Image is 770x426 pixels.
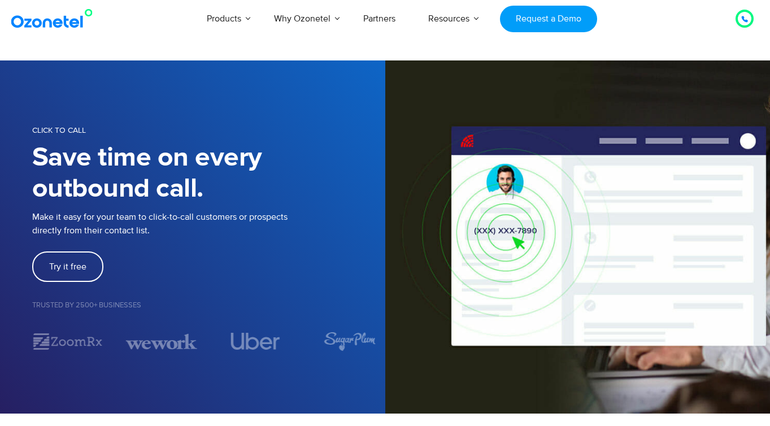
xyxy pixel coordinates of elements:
div: 5 / 7 [314,332,385,351]
h5: Trusted by 2500+ Businesses [32,302,385,309]
h1: Save time on every outbound call. [32,142,385,205]
div: Image Carousel [32,332,385,351]
img: zoomrx [32,332,103,351]
img: wework [126,332,197,351]
a: Try it free [32,251,103,282]
div: 2 / 7 [32,332,103,351]
div: 3 / 7 [126,332,197,351]
span: CLICK TO CALL [32,125,86,135]
div: 4 / 7 [220,333,291,350]
a: Request a Demo [500,6,597,32]
img: uber [231,333,280,350]
p: Make it easy for your team to click-to-call customers or prospects directly from their contact list. [32,210,385,237]
span: Try it free [49,262,86,271]
img: sugarplum [323,332,376,351]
